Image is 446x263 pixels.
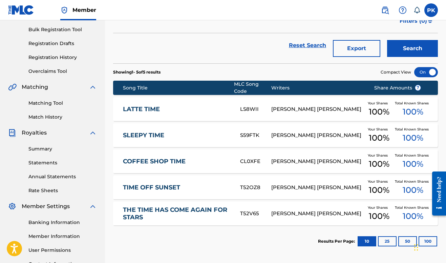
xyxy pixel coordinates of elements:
[396,13,438,29] button: Filters (0)
[271,184,364,191] div: [PERSON_NAME] [PERSON_NAME]
[414,237,418,258] div: Glisser
[8,202,16,210] img: Member Settings
[368,153,390,158] span: Your Shares
[271,84,364,92] div: Writers
[381,6,389,14] img: search
[333,40,380,57] button: Export
[60,6,68,14] img: Top Rightsholder
[8,5,34,15] img: MLC Logo
[28,40,97,47] a: Registration Drafts
[28,26,97,33] a: Bulk Registration Tool
[22,202,70,210] span: Member Settings
[378,236,397,246] button: 25
[123,206,231,221] a: THE TIME HAS COME AGAIN FOR STARS
[28,159,97,166] a: Statements
[28,173,97,180] a: Annual Statements
[123,105,231,113] a: LATTE TIME
[28,219,97,226] a: Banking Information
[271,105,364,113] div: [PERSON_NAME] [PERSON_NAME]
[240,131,271,139] div: S59FTK
[28,247,97,254] a: User Permissions
[123,84,234,92] div: Song Title
[28,187,97,194] a: Rate Sheets
[369,184,389,196] span: 100 %
[271,131,364,139] div: [PERSON_NAME] [PERSON_NAME]
[412,230,446,263] div: Widget de chat
[271,210,364,218] div: [PERSON_NAME] [PERSON_NAME]
[72,6,96,14] span: Member
[395,101,431,106] span: Total Known Shares
[28,233,97,240] a: Member Information
[318,238,357,244] p: Results Per Page:
[28,145,97,153] a: Summary
[399,6,407,14] img: help
[369,132,389,144] span: 100 %
[398,236,417,246] button: 50
[240,210,271,218] div: T52V65
[28,54,97,61] a: Registration History
[22,129,47,137] span: Royalties
[395,153,431,158] span: Total Known Shares
[28,100,97,107] a: Matching Tool
[403,132,423,144] span: 100 %
[123,158,231,165] a: COFFEE SHOP TIME
[113,69,161,75] p: Showing 1 - 5 of 5 results
[368,205,390,210] span: Your Shares
[387,40,438,57] button: Search
[369,106,389,118] span: 100 %
[412,230,446,263] iframe: Chat Widget
[415,85,421,90] span: ?
[403,210,423,222] span: 100 %
[403,106,423,118] span: 100 %
[234,81,271,95] div: MLC Song Code
[424,3,438,17] div: User Menu
[271,158,364,165] div: [PERSON_NAME] [PERSON_NAME]
[89,129,97,137] img: expand
[427,19,433,23] img: filter
[89,83,97,91] img: expand
[427,165,446,221] iframe: Resource Center
[28,68,97,75] a: Overclaims Tool
[395,127,431,132] span: Total Known Shares
[358,236,376,246] button: 10
[403,158,423,170] span: 100 %
[285,38,330,53] a: Reset Search
[8,83,17,91] img: Matching
[395,205,431,210] span: Total Known Shares
[368,179,390,184] span: Your Shares
[240,105,271,113] div: LS8WII
[395,179,431,184] span: Total Known Shares
[123,184,231,191] a: TIME OFF SUNSET
[396,3,409,17] div: Help
[403,184,423,196] span: 100 %
[400,17,427,25] span: Filters ( 0 )
[368,127,390,132] span: Your Shares
[369,158,389,170] span: 100 %
[413,7,420,14] div: Notifications
[89,202,97,210] img: expand
[22,83,48,91] span: Matching
[8,129,16,137] img: Royalties
[240,158,271,165] div: CL0XFE
[368,101,390,106] span: Your Shares
[123,131,231,139] a: SLEEPY TIME
[374,84,421,92] span: Share Amounts
[381,69,411,75] span: Compact View
[378,3,392,17] a: Public Search
[240,184,271,191] div: T52OZ8
[28,114,97,121] a: Match History
[369,210,389,222] span: 100 %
